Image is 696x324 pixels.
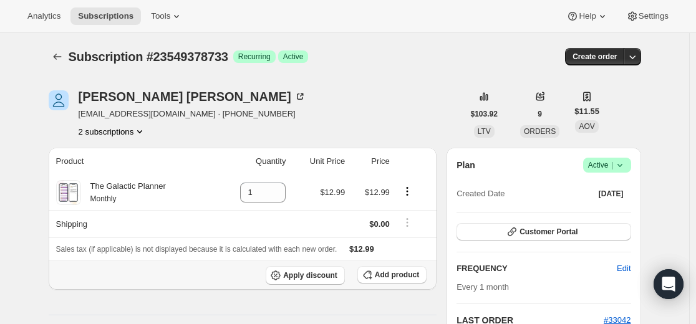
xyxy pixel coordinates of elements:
[283,270,337,280] span: Apply discount
[579,11,596,21] span: Help
[574,105,599,118] span: $11.55
[49,48,66,65] button: Subscriptions
[524,127,556,136] span: ORDERS
[457,282,509,292] span: Every 1 month
[49,148,216,175] th: Product
[565,48,624,65] button: Create order
[81,180,166,205] div: The Galactic Planner
[78,11,133,21] span: Subscriptions
[457,262,617,275] h2: FREQUENCY
[369,219,390,229] span: $0.00
[289,148,349,175] th: Unit Price
[617,262,631,275] span: Edit
[49,210,216,237] th: Shipping
[57,180,79,205] img: product img
[79,125,147,138] button: Product actions
[375,270,419,280] span: Add product
[238,52,271,62] span: Recurring
[599,189,624,199] span: [DATE]
[70,7,141,25] button: Subscriptions
[349,148,394,175] th: Price
[20,7,68,25] button: Analytics
[457,223,631,241] button: Customer Portal
[143,7,190,25] button: Tools
[283,52,304,62] span: Active
[79,90,306,103] div: [PERSON_NAME] [PERSON_NAME]
[654,269,684,299] div: Open Intercom Messenger
[56,245,337,254] span: Sales tax (if applicable) is not displayed because it is calculated with each new order.
[27,11,60,21] span: Analytics
[639,11,669,21] span: Settings
[69,50,228,64] span: Subscription #23549378733
[591,185,631,202] button: [DATE]
[471,109,498,119] span: $103.92
[151,11,170,21] span: Tools
[457,188,505,200] span: Created Date
[619,7,676,25] button: Settings
[478,127,491,136] span: LTV
[611,160,613,170] span: |
[397,216,417,229] button: Shipping actions
[609,259,638,279] button: Edit
[320,188,345,197] span: $12.99
[90,194,117,203] small: Monthly
[457,159,475,171] h2: Plan
[463,105,505,123] button: $103.92
[49,90,69,110] span: Nancy Harvey
[530,105,549,123] button: 9
[357,266,427,283] button: Add product
[588,159,626,171] span: Active
[216,148,290,175] th: Quantity
[397,184,417,198] button: Product actions
[559,7,616,25] button: Help
[538,109,542,119] span: 9
[349,244,374,254] span: $12.99
[579,122,594,131] span: AOV
[365,188,390,197] span: $12.99
[266,266,345,285] button: Apply discount
[79,108,306,120] span: [EMAIL_ADDRESS][DOMAIN_NAME] · [PHONE_NUMBER]
[520,227,578,237] span: Customer Portal
[573,52,617,62] span: Create order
